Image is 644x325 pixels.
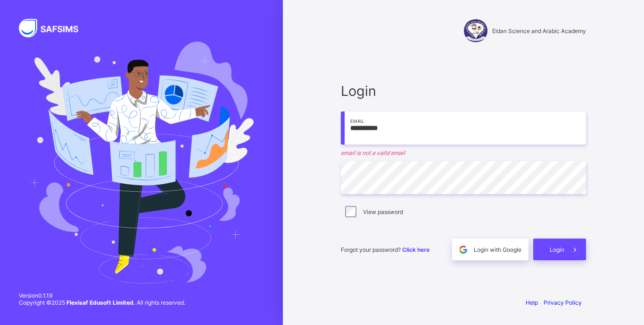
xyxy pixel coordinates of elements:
[66,299,135,306] strong: Flexisaf Edusoft Limited.
[341,83,586,99] span: Login
[474,246,521,253] span: Login with Google
[458,244,469,255] img: google.396cfc9801f0270233282035f929180a.svg
[19,292,185,299] span: Version 0.1.19
[550,246,564,253] span: Login
[492,27,586,34] span: Eldan Science and Arabic Academy
[526,299,538,306] a: Help
[544,299,582,306] a: Privacy Policy
[341,149,586,156] em: email is not a valid email
[363,208,403,215] label: View password
[402,246,429,253] a: Click here
[19,299,185,306] span: Copyright © 2025 All rights reserved.
[29,42,254,283] img: Hero Image
[341,246,429,253] span: Forgot your password?
[19,19,90,37] img: SAFSIMS Logo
